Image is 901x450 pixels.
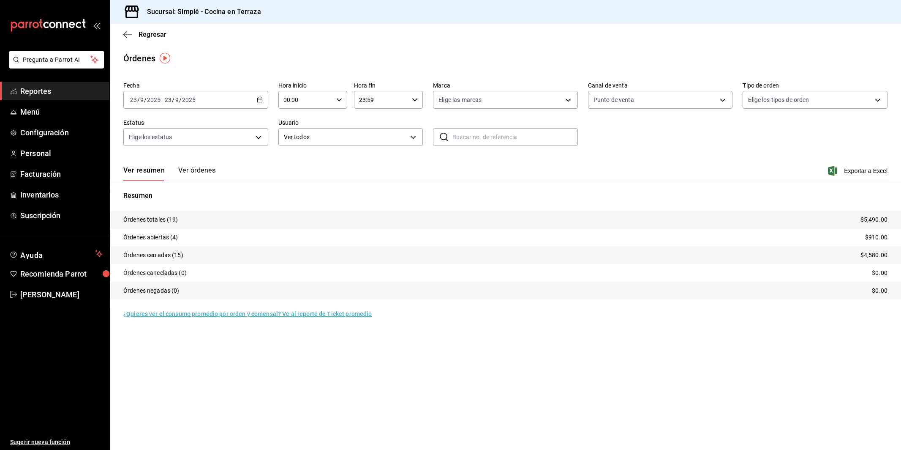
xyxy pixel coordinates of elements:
[872,269,887,277] p: $0.00
[179,96,182,103] span: /
[123,82,268,88] label: Fecha
[172,96,174,103] span: /
[123,191,887,201] p: Resumen
[20,289,103,300] span: [PERSON_NAME]
[593,96,634,104] span: Punto de venta
[20,249,92,259] span: Ayuda
[278,120,423,126] label: Usuario
[123,269,187,277] p: Órdenes canceladas (0)
[588,82,733,88] label: Canal de venta
[20,106,103,118] span: Menú
[743,82,887,88] label: Tipo de orden
[830,166,887,176] button: Exportar a Excel
[123,310,372,317] a: ¿Quieres ver el consumo promedio por orden y comensal? Ve al reporte de Ticket promedio
[278,82,347,88] label: Hora inicio
[93,22,100,29] button: open_drawer_menu
[178,166,215,181] button: Ver órdenes
[20,168,103,180] span: Facturación
[123,166,215,181] div: navigation tabs
[284,133,408,142] span: Ver todos
[140,96,144,103] input: --
[860,251,887,260] p: $4,580.00
[748,96,809,104] span: Elige los tipos de orden
[123,233,178,242] p: Órdenes abiertas (4)
[123,30,166,38] button: Regresar
[20,210,103,221] span: Suscripción
[433,82,578,88] label: Marca
[144,96,147,103] span: /
[865,233,887,242] p: $910.00
[9,51,104,69] button: Pregunta a Parrot AI
[162,96,163,103] span: -
[123,52,155,65] div: Órdenes
[182,96,196,103] input: ----
[20,148,103,159] span: Personal
[147,96,161,103] input: ----
[129,133,172,141] span: Elige los estatus
[20,127,103,138] span: Configuración
[872,286,887,295] p: $0.00
[123,120,268,126] label: Estatus
[20,189,103,200] span: Inventarios
[175,96,179,103] input: --
[20,85,103,97] span: Reportes
[160,53,170,63] img: Tooltip marker
[123,166,165,181] button: Ver resumen
[139,30,166,38] span: Regresar
[130,96,137,103] input: --
[6,61,104,70] a: Pregunta a Parrot AI
[10,438,103,447] span: Sugerir nueva función
[123,215,178,224] p: Órdenes totales (19)
[452,129,578,145] input: Buscar no. de referencia
[860,215,887,224] p: $5,490.00
[23,55,91,64] span: Pregunta a Parrot AI
[438,96,482,104] span: Elige las marcas
[140,7,261,17] h3: Sucursal: Simplé - Cocina en Terraza
[20,268,103,280] span: Recomienda Parrot
[137,96,140,103] span: /
[123,251,183,260] p: Órdenes cerradas (15)
[164,96,172,103] input: --
[354,82,423,88] label: Hora fin
[123,286,180,295] p: Órdenes negadas (0)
